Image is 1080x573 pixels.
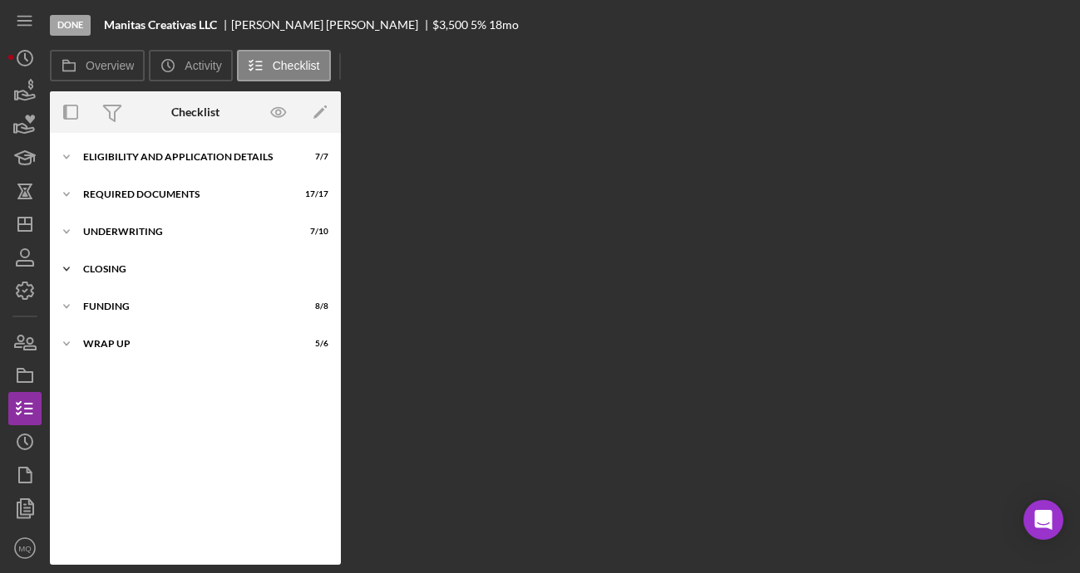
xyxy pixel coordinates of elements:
div: Funding [83,301,287,311]
div: 17 / 17 [298,189,328,199]
b: Manitas Creativas LLC [104,18,217,32]
button: Activity [149,50,232,81]
div: $3,500 [432,18,468,32]
label: Activity [185,59,221,72]
div: 5 / 6 [298,339,328,349]
div: Required Documents [83,189,287,199]
div: Closing [83,264,320,274]
div: [PERSON_NAME] [PERSON_NAME] [231,18,432,32]
div: 7 / 10 [298,227,328,237]
div: Wrap Up [83,339,287,349]
button: Checklist [237,50,331,81]
div: Underwriting [83,227,287,237]
text: MQ [18,544,31,553]
label: Checklist [273,59,320,72]
div: Done [50,15,91,36]
div: 18 mo [489,18,519,32]
button: MQ [8,531,42,565]
div: Eligibility and Application Details [83,152,287,162]
div: 8 / 8 [298,301,328,311]
label: Overview [86,59,134,72]
div: 7 / 7 [298,152,328,162]
button: Overview [50,50,145,81]
div: Open Intercom Messenger [1023,500,1063,540]
div: 5 % [471,18,486,32]
div: Checklist [171,105,219,119]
